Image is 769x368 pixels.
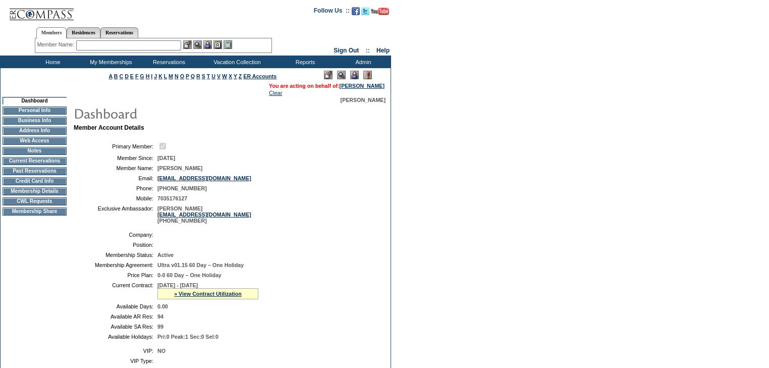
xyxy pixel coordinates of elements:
[196,73,200,79] a: R
[186,73,189,79] a: P
[366,47,370,54] span: ::
[314,6,350,18] td: Follow Us ::
[229,73,232,79] a: X
[157,165,202,171] span: [PERSON_NAME]
[73,103,275,123] img: pgTtlDashboard.gif
[157,175,251,181] a: [EMAIL_ADDRESS][DOMAIN_NAME]
[78,185,153,191] td: Phone:
[3,127,67,135] td: Address Info
[3,157,67,165] td: Current Reservations
[269,83,384,89] span: You are acting on behalf of:
[157,212,251,218] a: [EMAIL_ADDRESS][DOMAIN_NAME]
[3,107,67,115] td: Personal Info
[67,27,100,38] a: Residences
[3,197,67,205] td: CWL Requests
[23,56,81,68] td: Home
[213,40,222,49] img: Reservations
[3,117,67,125] td: Business Info
[191,73,195,79] a: Q
[109,73,113,79] a: A
[78,195,153,201] td: Mobile:
[352,10,360,16] a: Become our fan on Facebook
[78,141,153,151] td: Primary Member:
[222,73,227,79] a: W
[376,47,390,54] a: Help
[157,334,218,340] span: Pri:0 Peak:1 Sec:0 Sel:0
[3,137,67,145] td: Web Access
[202,73,205,79] a: S
[3,147,67,155] td: Notes
[164,73,167,79] a: L
[78,282,153,299] td: Current Contract:
[337,71,346,79] img: View Mode
[157,303,168,309] span: 0.00
[157,272,222,278] span: 0-0 60 Day – One Holiday
[130,73,134,79] a: E
[174,291,242,297] a: » View Contract Utilization
[239,73,242,79] a: Z
[78,313,153,320] td: Available AR Res:
[37,40,76,49] div: Member Name:
[350,71,359,79] img: Impersonate
[361,7,369,15] img: Follow us on Twitter
[146,73,150,79] a: H
[334,47,359,54] a: Sign Out
[207,73,210,79] a: T
[3,177,67,185] td: Credit Card Info
[193,40,202,49] img: View
[119,73,123,79] a: C
[78,262,153,268] td: Membership Agreement:
[157,155,175,161] span: [DATE]
[158,73,162,79] a: K
[183,40,192,49] img: b_edit.gif
[157,185,207,191] span: [PHONE_NUMBER]
[139,56,197,68] td: Reservations
[175,73,179,79] a: N
[78,242,153,248] td: Position:
[78,175,153,181] td: Email:
[36,27,67,38] a: Members
[3,187,67,195] td: Membership Details
[74,124,144,131] b: Member Account Details
[78,165,153,171] td: Member Name:
[324,71,333,79] img: Edit Mode
[340,83,384,89] a: [PERSON_NAME]
[269,90,282,96] a: Clear
[78,348,153,354] td: VIP:
[157,313,163,320] span: 94
[81,56,139,68] td: My Memberships
[341,97,386,103] span: [PERSON_NAME]
[333,56,391,68] td: Admin
[100,27,138,38] a: Reservations
[224,40,232,49] img: b_calculator.gif
[243,73,277,79] a: ER Accounts
[275,56,333,68] td: Reports
[361,10,369,16] a: Follow us on Twitter
[211,73,215,79] a: U
[3,167,67,175] td: Past Reservations
[157,348,166,354] span: NO
[78,358,153,364] td: VIP Type:
[157,262,244,268] span: Ultra v01.15 60 Day – One Holiday
[78,334,153,340] td: Available Holidays:
[78,303,153,309] td: Available Days:
[157,195,187,201] span: 7035176127
[234,73,237,79] a: Y
[78,324,153,330] td: Available SA Res:
[78,272,153,278] td: Price Plan:
[217,73,221,79] a: V
[157,205,251,224] span: [PERSON_NAME] [PHONE_NUMBER]
[78,252,153,258] td: Membership Status:
[3,97,67,104] td: Dashboard
[114,73,118,79] a: B
[203,40,212,49] img: Impersonate
[140,73,144,79] a: G
[157,324,163,330] span: 99
[371,8,389,15] img: Subscribe to our YouTube Channel
[135,73,139,79] a: F
[371,10,389,16] a: Subscribe to our YouTube Channel
[180,73,184,79] a: O
[157,282,198,288] span: [DATE] - [DATE]
[363,71,372,79] img: Log Concern/Member Elevation
[157,252,174,258] span: Active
